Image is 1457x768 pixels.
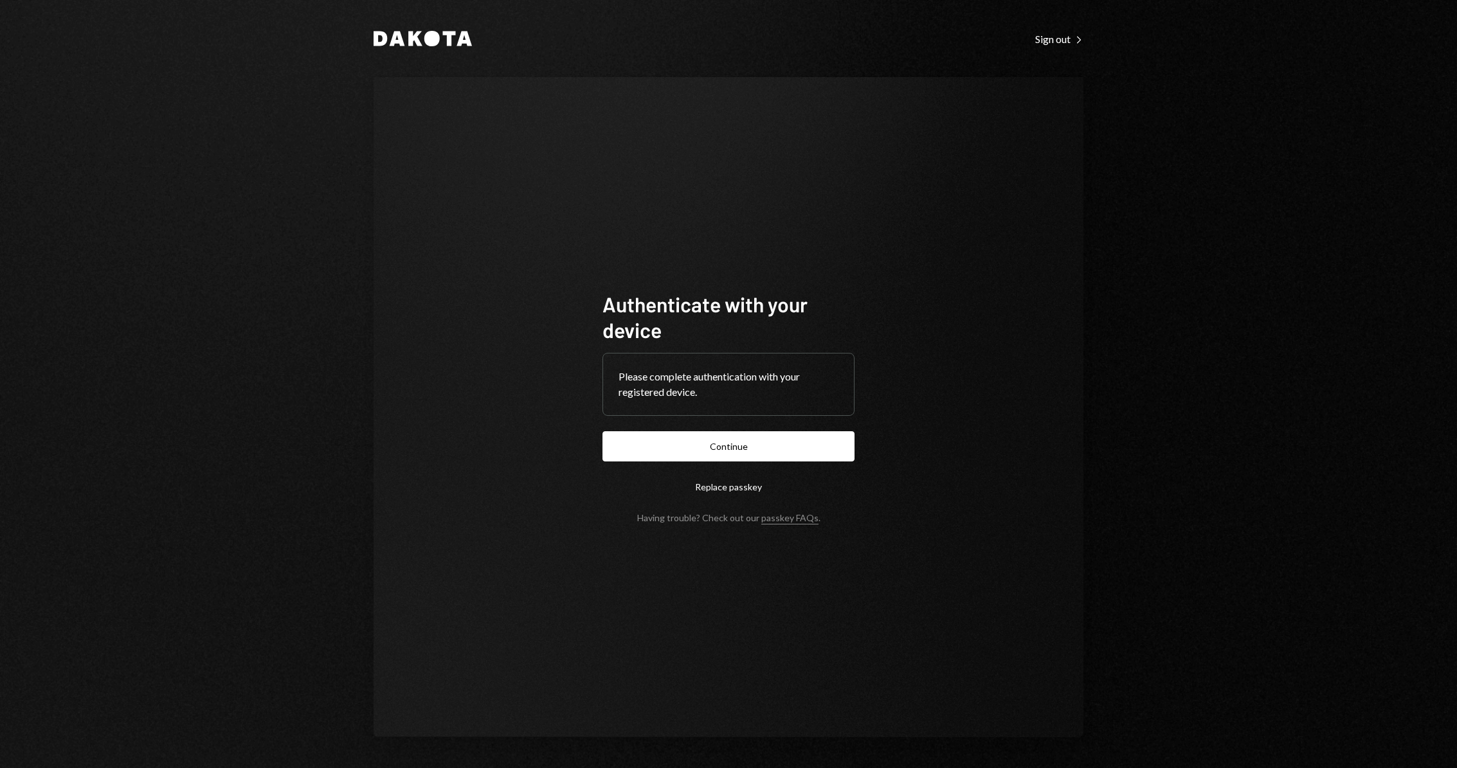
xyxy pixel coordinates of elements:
a: passkey FAQs [761,512,819,524]
div: Having trouble? Check out our . [637,512,820,523]
button: Replace passkey [602,472,855,502]
div: Please complete authentication with your registered device. [619,369,838,400]
div: Sign out [1035,33,1083,46]
button: Continue [602,431,855,461]
h1: Authenticate with your device [602,291,855,343]
a: Sign out [1035,31,1083,46]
